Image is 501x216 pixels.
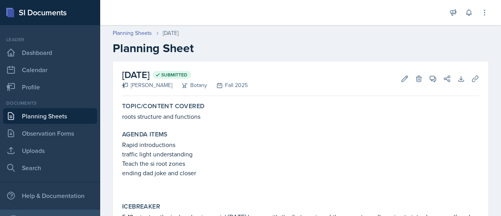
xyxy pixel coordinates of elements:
[113,29,152,37] a: Planning Sheets
[3,160,97,176] a: Search
[122,203,160,211] label: Icebreaker
[122,140,479,149] p: Rapid introductions
[122,159,479,168] p: Teach the si root zones
[122,102,204,110] label: Topic/Content Covered
[122,149,479,159] p: traffic light understanding
[113,41,488,55] h2: Planning Sheet
[207,81,248,89] div: Fall 2025
[3,36,97,43] div: Leader
[3,100,97,107] div: Documents
[3,79,97,95] a: Profile
[161,72,187,78] span: Submitted
[3,45,97,60] a: Dashboard
[122,131,168,138] label: Agenda items
[3,125,97,141] a: Observation Forms
[122,168,479,178] p: ending dad joke and closer
[3,62,97,78] a: Calendar
[3,143,97,158] a: Uploads
[172,81,207,89] div: Botany
[122,68,248,82] h2: [DATE]
[3,108,97,124] a: Planning Sheets
[3,188,97,203] div: Help & Documentation
[163,29,178,37] div: [DATE]
[122,112,479,121] p: roots structure and functions
[122,81,172,89] div: [PERSON_NAME]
